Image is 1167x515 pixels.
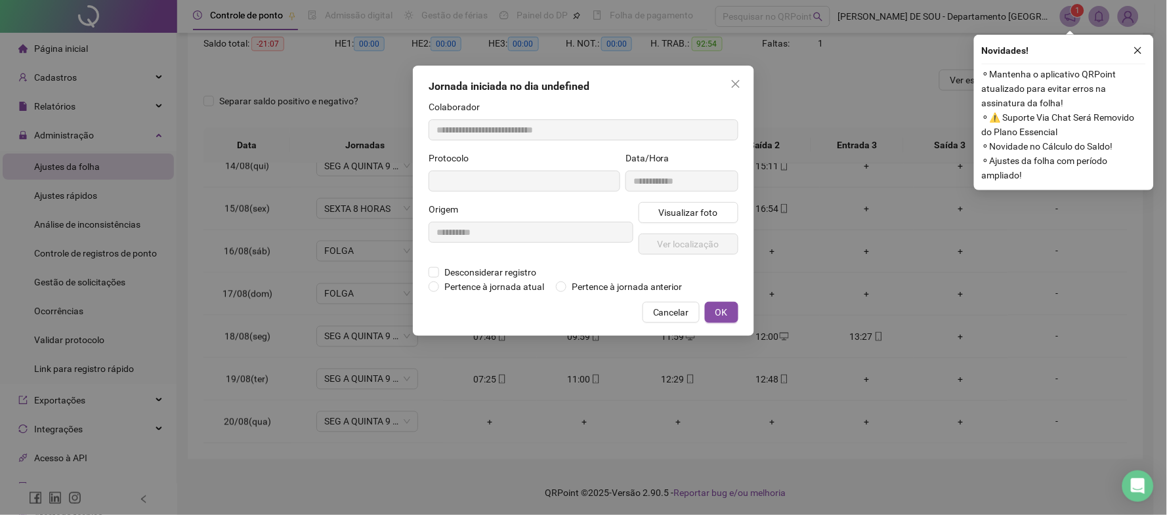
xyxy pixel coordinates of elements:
[705,302,738,323] button: OK
[626,151,678,165] label: Data/Hora
[1122,470,1154,502] div: Open Intercom Messenger
[566,279,688,294] span: Pertence à jornada anterior
[643,302,700,323] button: Cancelar
[429,151,477,165] label: Protocolo
[429,202,467,216] label: Origem
[715,305,728,319] span: OK
[982,110,1146,139] span: ⚬ ⚠️ Suporte Via Chat Será Removido do Plano Essencial
[659,205,718,220] span: Visualizar foto
[982,139,1146,154] span: ⚬ Novidade no Cálculo do Saldo!
[439,265,541,279] span: Desconsiderar registro
[982,154,1146,182] span: ⚬ Ajustes da folha com período ampliado!
[1134,46,1143,55] span: close
[725,73,746,94] button: Close
[429,100,488,114] label: Colaborador
[982,43,1029,58] span: Novidades !
[639,202,738,223] button: Visualizar foto
[982,67,1146,110] span: ⚬ Mantenha o aplicativo QRPoint atualizado para evitar erros na assinatura da folha!
[731,79,741,89] span: close
[439,279,549,294] span: Pertence à jornada atual
[429,79,738,94] div: Jornada iniciada no dia undefined
[653,305,689,319] span: Cancelar
[639,234,738,255] button: Ver localização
